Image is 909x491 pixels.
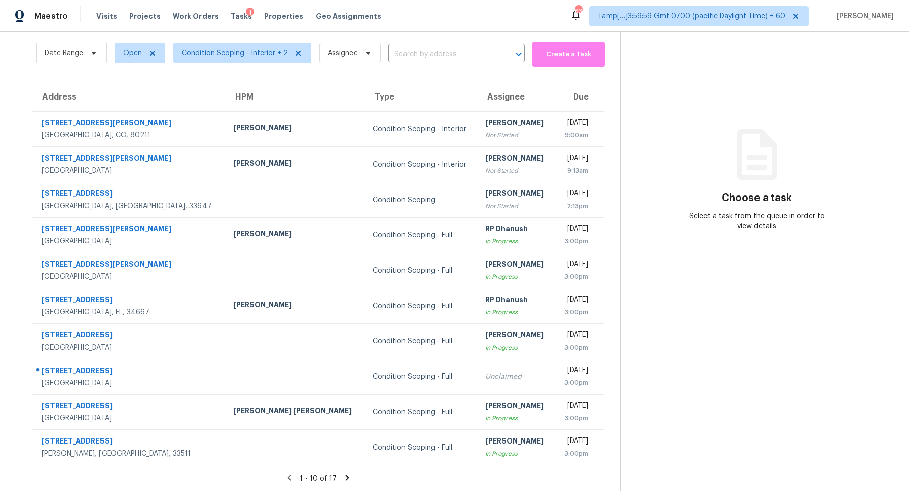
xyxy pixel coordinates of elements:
[246,8,254,18] div: 1
[225,83,364,112] th: HPM
[563,330,588,342] div: [DATE]
[485,272,546,282] div: In Progress
[42,130,217,140] div: [GEOGRAPHIC_DATA], CO, 80211
[96,11,117,21] span: Visits
[373,301,470,311] div: Condition Scoping - Full
[563,294,588,307] div: [DATE]
[42,188,217,201] div: [STREET_ADDRESS]
[532,42,605,67] button: Create a Task
[388,46,496,62] input: Search by address
[373,443,470,453] div: Condition Scoping - Full
[563,378,588,388] div: 3:00pm
[42,153,217,166] div: [STREET_ADDRESS][PERSON_NAME]
[537,48,600,60] span: Create a Task
[42,236,217,247] div: [GEOGRAPHIC_DATA]
[373,230,470,240] div: Condition Scoping - Full
[485,153,546,166] div: [PERSON_NAME]
[563,259,588,272] div: [DATE]
[485,236,546,247] div: In Progress
[182,48,288,58] span: Condition Scoping - Interior + 2
[575,6,582,16] div: 634
[42,294,217,307] div: [STREET_ADDRESS]
[485,401,546,413] div: [PERSON_NAME]
[485,201,546,211] div: Not Started
[231,13,252,20] span: Tasks
[233,300,356,312] div: [PERSON_NAME]
[485,372,546,382] div: Unclaimed
[173,11,219,21] span: Work Orders
[485,130,546,140] div: Not Started
[42,166,217,176] div: [GEOGRAPHIC_DATA]
[32,83,225,112] th: Address
[42,259,217,272] div: [STREET_ADDRESS][PERSON_NAME]
[563,413,588,423] div: 3:00pm
[316,11,381,21] span: Geo Assignments
[563,307,588,317] div: 3:00pm
[129,11,161,21] span: Projects
[42,449,217,459] div: [PERSON_NAME], [GEOGRAPHIC_DATA], 33511
[485,224,546,236] div: RP Dhanush
[512,47,526,61] button: Open
[373,195,470,205] div: Condition Scoping
[34,11,68,21] span: Maestro
[563,436,588,449] div: [DATE]
[563,272,588,282] div: 3:00pm
[42,378,217,388] div: [GEOGRAPHIC_DATA]
[563,236,588,247] div: 3:00pm
[42,330,217,342] div: [STREET_ADDRESS]
[477,83,554,112] th: Assignee
[373,407,470,417] div: Condition Scoping - Full
[563,224,588,236] div: [DATE]
[42,366,217,378] div: [STREET_ADDRESS]
[485,436,546,449] div: [PERSON_NAME]
[485,449,546,459] div: In Progress
[42,307,217,317] div: [GEOGRAPHIC_DATA], FL, 34667
[373,160,470,170] div: Condition Scoping - Interior
[373,372,470,382] div: Condition Scoping - Full
[233,229,356,241] div: [PERSON_NAME]
[563,365,588,378] div: [DATE]
[563,188,588,201] div: [DATE]
[42,272,217,282] div: [GEOGRAPHIC_DATA]
[722,193,792,203] h3: Choose a task
[45,48,83,58] span: Date Range
[485,166,546,176] div: Not Started
[264,11,304,21] span: Properties
[233,123,356,135] div: [PERSON_NAME]
[42,401,217,413] div: [STREET_ADDRESS]
[563,201,588,211] div: 2:13pm
[563,166,588,176] div: 9:13am
[373,124,470,134] div: Condition Scoping - Interior
[373,336,470,347] div: Condition Scoping - Full
[833,11,894,21] span: [PERSON_NAME]
[485,259,546,272] div: [PERSON_NAME]
[42,118,217,130] div: [STREET_ADDRESS][PERSON_NAME]
[328,48,358,58] span: Assignee
[563,342,588,353] div: 3:00pm
[485,413,546,423] div: In Progress
[485,294,546,307] div: RP Dhanush
[563,449,588,459] div: 3:00pm
[563,118,588,130] div: [DATE]
[563,130,588,140] div: 9:00am
[300,475,337,482] span: 1 - 10 of 17
[42,413,217,423] div: [GEOGRAPHIC_DATA]
[233,406,356,418] div: [PERSON_NAME] [PERSON_NAME]
[373,266,470,276] div: Condition Scoping - Full
[554,83,604,112] th: Due
[485,307,546,317] div: In Progress
[42,201,217,211] div: [GEOGRAPHIC_DATA], [GEOGRAPHIC_DATA], 33647
[598,11,785,21] span: Tamp[…]3:59:59 Gmt 0700 (pacific Daylight Time) + 60
[42,436,217,449] div: [STREET_ADDRESS]
[563,401,588,413] div: [DATE]
[365,83,478,112] th: Type
[563,153,588,166] div: [DATE]
[233,158,356,171] div: [PERSON_NAME]
[42,342,217,353] div: [GEOGRAPHIC_DATA]
[485,188,546,201] div: [PERSON_NAME]
[42,224,217,236] div: [STREET_ADDRESS][PERSON_NAME]
[485,118,546,130] div: [PERSON_NAME]
[689,211,825,231] div: Select a task from the queue in order to view details
[485,330,546,342] div: [PERSON_NAME]
[485,342,546,353] div: In Progress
